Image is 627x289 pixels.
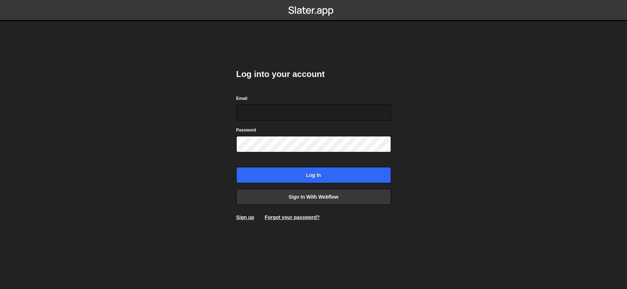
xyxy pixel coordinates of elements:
[236,189,391,205] a: Sign in with Webflow
[265,214,320,220] a: Forgot your password?
[236,95,248,102] label: Email
[236,167,391,183] input: Log in
[236,69,391,80] h2: Log into your account
[236,214,254,220] a: Sign up
[236,127,256,134] label: Password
